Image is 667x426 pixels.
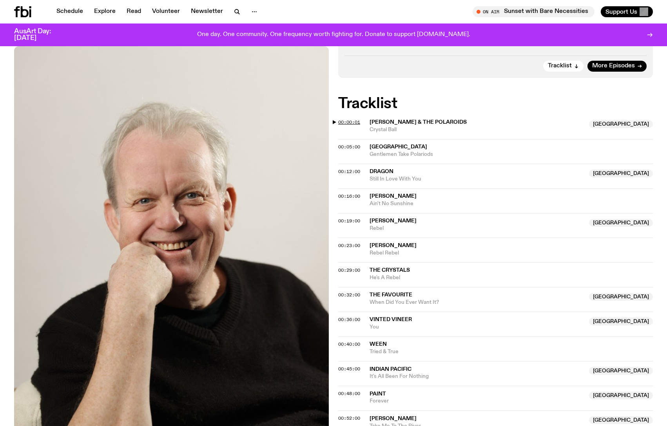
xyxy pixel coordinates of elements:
span: [GEOGRAPHIC_DATA] [589,293,653,301]
span: 00:45:00 [338,366,360,372]
span: [GEOGRAPHIC_DATA] [370,144,427,150]
span: Rebel [370,225,584,232]
span: Support Us [605,8,637,15]
span: He's A Rebel [370,274,653,282]
span: Dragon [370,169,393,174]
button: 00:00:01 [338,120,360,125]
span: 00:52:00 [338,415,360,421]
span: 00:05:00 [338,144,360,150]
span: Indian Pacific [370,366,411,372]
span: Tracklist [548,63,572,69]
button: 00:36:00 [338,318,360,322]
button: 00:32:00 [338,293,360,297]
span: Vinted Vineer [370,317,412,322]
a: Read [122,6,146,17]
button: 00:40:00 [338,342,360,347]
button: Support Us [601,6,653,17]
span: You [370,323,584,331]
span: Still In Love With You [370,175,584,183]
button: 00:16:00 [338,194,360,199]
span: 00:29:00 [338,267,360,273]
span: 00:12:00 [338,168,360,175]
span: It's All Been For Nothing [370,373,584,380]
p: One day. One community. One frequency worth fighting for. Donate to support [DOMAIN_NAME]. [197,31,470,38]
span: 00:32:00 [338,292,360,298]
a: Newsletter [186,6,228,17]
span: Ween [370,341,387,347]
span: [GEOGRAPHIC_DATA] [589,219,653,227]
span: 00:00:01 [338,119,360,125]
span: More Episodes [592,63,635,69]
span: 00:40:00 [338,341,360,347]
button: 00:45:00 [338,367,360,371]
span: The Favourite [370,292,412,298]
h2: Tracklist [338,97,653,111]
span: [PERSON_NAME] [370,243,417,248]
button: On AirSunset with Bare Necessities [473,6,594,17]
span: When Did You Ever Want It? [370,299,584,306]
span: [GEOGRAPHIC_DATA] [589,318,653,325]
a: More Episodes [587,61,647,72]
span: 00:16:00 [338,193,360,199]
a: Explore [89,6,120,17]
span: [PERSON_NAME] & The Polaroids [370,119,467,125]
span: Tried & True [370,348,653,356]
button: 00:12:00 [338,170,360,174]
h3: AusArt Day: [DATE] [14,28,64,42]
span: Ain't No Sunshine [370,200,653,208]
span: 00:19:00 [338,218,360,224]
button: 00:23:00 [338,244,360,248]
button: 00:19:00 [338,219,360,223]
span: Gentlemen Take Polariods [370,151,653,158]
a: Schedule [52,6,88,17]
span: [PERSON_NAME] [370,193,417,199]
button: 00:48:00 [338,392,360,396]
span: 00:36:00 [338,316,360,323]
span: [GEOGRAPHIC_DATA] [589,416,653,424]
span: Paint [370,391,386,397]
span: Rebel Rebel [370,249,653,257]
span: [GEOGRAPHIC_DATA] [589,367,653,375]
span: The Crystals [370,267,410,273]
button: 00:52:00 [338,416,360,421]
a: Volunteer [147,6,185,17]
span: Crystal Ball [370,126,584,134]
span: 00:48:00 [338,390,360,397]
span: [GEOGRAPHIC_DATA] [589,120,653,128]
span: [GEOGRAPHIC_DATA] [589,392,653,399]
span: Forever [370,397,584,405]
span: [PERSON_NAME] [370,416,417,421]
button: 00:29:00 [338,268,360,273]
span: [PERSON_NAME] [370,218,417,224]
button: 00:05:00 [338,145,360,149]
span: 00:23:00 [338,242,360,249]
span: [GEOGRAPHIC_DATA] [589,170,653,177]
button: Tracklist [543,61,584,72]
